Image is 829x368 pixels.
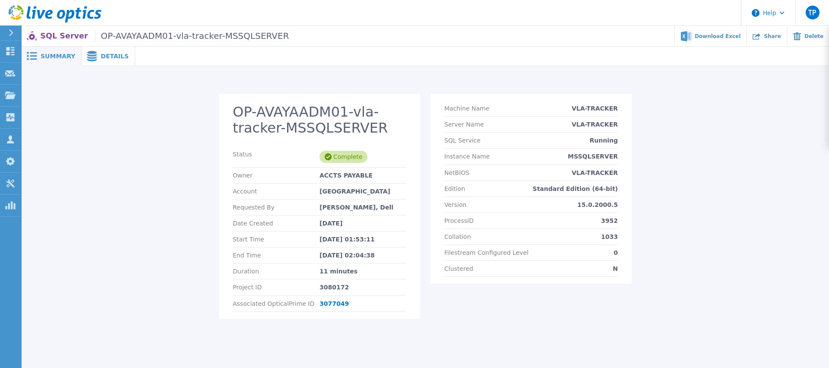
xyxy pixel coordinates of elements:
p: Project ID [233,284,320,291]
div: Complete [320,151,367,163]
p: Instance Name [444,153,490,160]
p: Running [590,137,618,144]
span: OP-AVAYAADM01-vla-tracker-MSSQLSERVER [95,31,289,41]
p: SQL Service [444,137,481,144]
span: Share [764,34,781,39]
a: 3077049 [320,300,349,307]
span: TP [808,9,816,16]
p: Filestream Configured Level [444,249,528,256]
p: End Time [233,252,320,259]
span: Delete [804,34,823,39]
p: 15.0.2000.5 [577,201,618,208]
div: [PERSON_NAME], Dell [320,204,406,211]
p: Owner [233,172,320,179]
p: Clustered [444,265,473,272]
p: Server Name [444,121,484,128]
p: Collation [444,233,471,240]
p: NetBIOS [444,169,469,176]
p: Machine Name [444,105,489,112]
p: ProcessID [444,217,474,224]
span: Download Excel [695,34,740,39]
p: Standard Edition (64-bit) [533,185,618,192]
p: Requested By [233,204,320,211]
div: 3080172 [320,284,406,291]
p: 3952 [601,217,618,224]
div: [DATE] [320,220,406,227]
p: Account [233,188,320,195]
p: 0 [614,249,618,256]
div: [DATE] 01:53:11 [320,236,406,243]
div: 11 minutes [320,268,406,275]
h2: OP-AVAYAADM01-vla-tracker-MSSQLSERVER [233,104,406,136]
p: VLA-TRACKER [572,169,618,176]
p: 1033 [601,233,618,240]
p: MSSQLSERVER [568,153,618,160]
p: Date Created [233,220,320,227]
div: [GEOGRAPHIC_DATA] [320,188,406,195]
p: Start Time [233,236,320,243]
p: SQL Server [40,31,289,41]
div: [DATE] 02:04:38 [320,252,406,259]
p: Associated OpticalPrime ID [233,300,320,307]
p: N [613,265,618,272]
p: Duration [233,268,320,275]
div: ACCTS PAYABLE [320,172,406,179]
span: Details [101,53,129,59]
p: VLA-TRACKER [572,105,618,112]
p: Version [444,201,466,208]
p: Status [233,151,320,163]
p: Edition [444,185,465,192]
span: Summary [41,53,75,59]
p: VLA-TRACKER [572,121,618,128]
